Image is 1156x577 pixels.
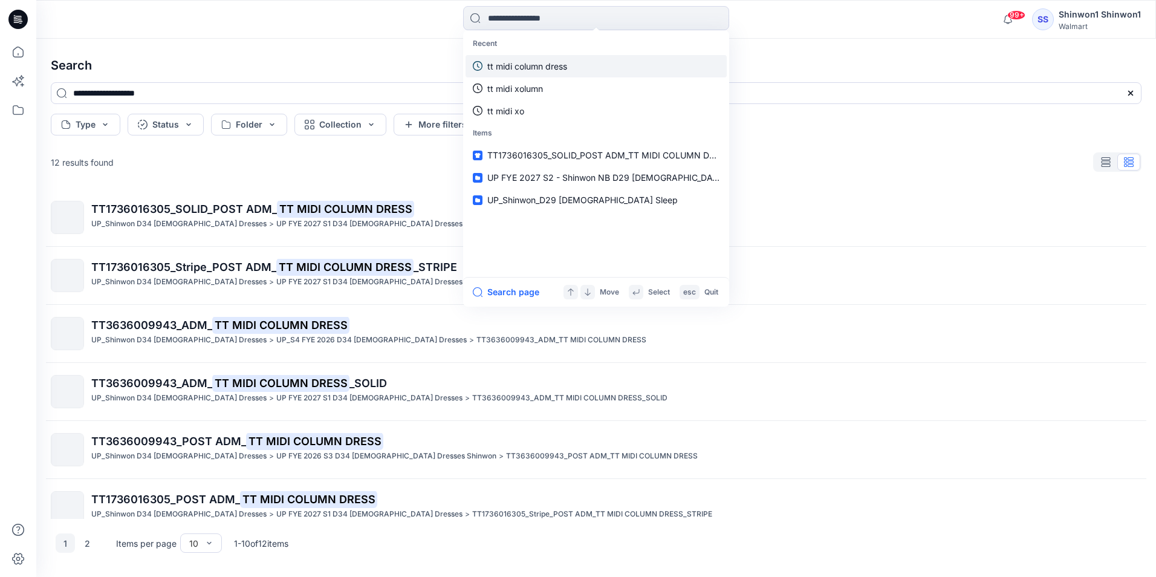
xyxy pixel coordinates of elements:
[56,533,75,553] button: 1
[466,122,727,145] p: Items
[189,537,198,550] div: 10
[44,368,1149,416] a: TT3636009943_ADM_TT MIDI COLUMN DRESS_SOLIDUP_Shinwon D34 [DEMOGRAPHIC_DATA] Dresses>UP FYE 2027 ...
[1032,8,1054,30] div: SS
[466,144,727,166] a: TT1736016305_SOLID_POST ADM_TT MIDI COLUMN DRESS
[487,195,678,205] span: UP_Shinwon_D29 [DEMOGRAPHIC_DATA] Sleep
[276,392,463,405] p: UP FYE 2027 S1 D34 Ladies Dresses
[487,82,543,95] p: tt midi xolumn
[394,114,477,135] button: More filters
[499,450,504,463] p: >
[276,508,463,521] p: UP FYE 2027 S1 D34 Ladies Dresses
[466,33,727,55] p: Recent
[91,450,267,463] p: UP_Shinwon D34 Ladies Dresses
[44,484,1149,532] a: TT1736016305_POST ADM_TT MIDI COLUMN DRESSUP_Shinwon D34 [DEMOGRAPHIC_DATA] Dresses>UP FYE 2027 S...
[44,194,1149,241] a: TT1736016305_SOLID_POST ADM_TT MIDI COLUMN DRESSUP_Shinwon D34 [DEMOGRAPHIC_DATA] Dresses>UP FYE ...
[276,258,414,275] mark: TT MIDI COLUMN DRESS
[473,285,539,299] button: Search page
[683,286,696,299] p: esc
[269,334,274,347] p: >
[466,100,727,122] a: tt midi xo
[91,493,240,506] span: TT1736016305_POST ADM_
[91,508,267,521] p: UP_Shinwon D34 Ladies Dresses
[469,334,474,347] p: >
[487,60,567,73] p: tt midi column dress
[276,334,467,347] p: UP_S4 FYE 2026 D34 Ladies Dresses
[269,392,274,405] p: >
[466,55,727,77] a: tt midi column dress
[91,392,267,405] p: UP_Shinwon D34 Ladies Dresses
[91,203,277,215] span: TT1736016305_SOLID_POST ADM_
[269,218,274,230] p: >
[234,537,288,550] p: 1 - 10 of 12 items
[77,533,97,553] button: 2
[41,48,1151,82] h4: Search
[91,319,212,331] span: TT3636009943_ADM_
[277,200,414,217] mark: TT MIDI COLUMN DRESS
[276,276,463,288] p: UP FYE 2027 S1 D34 Ladies Dresses
[91,218,267,230] p: UP_Shinwon D34 Ladies Dresses
[487,150,730,160] span: TT1736016305_SOLID_POST ADM_TT MIDI COLUMN DRESS
[466,166,727,189] a: UP FYE 2027 S2 - Shinwon NB D29 [DEMOGRAPHIC_DATA] Sleepwear
[91,276,267,288] p: UP_Shinwon D34 Ladies Dresses
[44,310,1149,357] a: TT3636009943_ADM_TT MIDI COLUMN DRESSUP_Shinwon D34 [DEMOGRAPHIC_DATA] Dresses>UP_S4 FYE 2026 D34...
[476,334,646,347] p: TT3636009943_ADM_TT MIDI COLUMN DRESS
[211,114,287,135] button: Folder
[466,189,727,211] a: UP_Shinwon_D29 [DEMOGRAPHIC_DATA] Sleep
[648,286,670,299] p: Select
[276,450,496,463] p: UP FYE 2026 S3 D34 Ladies Dresses Shinwon
[212,316,349,333] mark: TT MIDI COLUMN DRESS
[1059,22,1141,31] div: Walmart
[269,276,274,288] p: >
[600,286,619,299] p: Move
[349,377,387,390] span: _SOLID
[465,392,470,405] p: >
[91,377,212,390] span: TT3636009943_ADM_
[487,105,524,117] p: tt midi xo
[240,491,377,507] mark: TT MIDI COLUMN DRESS
[51,156,114,169] p: 12 results found
[1059,7,1141,22] div: Shinwon1 Shinwon1
[51,114,120,135] button: Type
[704,286,718,299] p: Quit
[472,508,712,521] p: TT1736016305_Stripe_POST ADM_TT MIDI COLUMN DRESS_STRIPE
[212,374,349,391] mark: TT MIDI COLUMN DRESS
[472,392,667,405] p: TT3636009943_ADM_TT MIDI COLUMN DRESS_SOLID
[91,334,267,347] p: UP_Shinwon D34 Ladies Dresses
[91,261,276,273] span: TT1736016305_Stripe_POST ADM_
[246,432,383,449] mark: TT MIDI COLUMN DRESS
[294,114,386,135] button: Collection
[91,435,246,448] span: TT3636009943_POST ADM_
[1007,10,1025,20] span: 99+
[128,114,204,135] button: Status
[414,261,457,273] span: _STRIPE
[465,508,470,521] p: >
[44,426,1149,474] a: TT3636009943_POST ADM_TT MIDI COLUMN DRESSUP_Shinwon D34 [DEMOGRAPHIC_DATA] Dresses>UP FYE 2026 S...
[44,252,1149,299] a: TT1736016305_Stripe_POST ADM_TT MIDI COLUMN DRESS_STRIPEUP_Shinwon D34 [DEMOGRAPHIC_DATA] Dresses...
[116,537,177,550] p: Items per page
[487,172,770,183] span: UP FYE 2027 S2 - Shinwon NB D29 [DEMOGRAPHIC_DATA] Sleepwear
[269,508,274,521] p: >
[506,450,698,463] p: TT3636009943_POST ADM_TT MIDI COLUMN DRESS
[466,77,727,100] a: tt midi xolumn
[276,218,463,230] p: UP FYE 2027 S1 D34 Ladies Dresses
[269,450,274,463] p: >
